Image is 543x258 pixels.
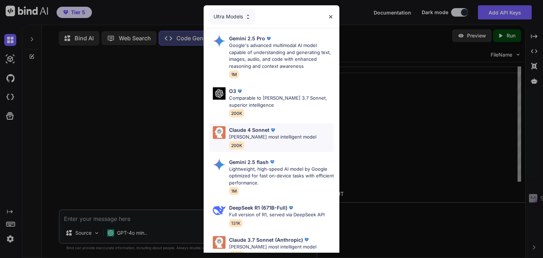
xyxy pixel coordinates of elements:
[269,158,276,165] img: premium
[209,9,255,24] div: Ultra Models
[213,204,226,217] img: Pick Models
[229,219,243,227] span: 131K
[229,70,239,78] span: 1M
[213,236,226,249] img: Pick Models
[229,158,269,166] p: Gemini 2.5 flash
[328,14,334,20] img: close
[213,126,226,139] img: Pick Models
[229,244,316,251] p: [PERSON_NAME] most intelligent model
[229,35,265,42] p: Gemini 2.5 Pro
[236,88,243,95] img: premium
[229,187,239,195] span: 1M
[229,204,287,211] p: DeepSeek R1 (671B-Full)
[229,166,334,187] p: Lightweight, high-speed AI model by Google optimized for fast on-device tasks with efficient perf...
[229,141,244,149] span: 200K
[229,126,269,134] p: Claude 4 Sonnet
[213,35,226,47] img: Pick Models
[229,134,316,141] p: [PERSON_NAME] most intelligent model
[303,236,310,243] img: premium
[229,87,236,95] p: O3
[213,158,226,171] img: Pick Models
[229,236,303,244] p: Claude 3.7 Sonnet (Anthropic)
[213,87,226,100] img: Pick Models
[269,127,276,134] img: premium
[229,211,325,218] p: Full version of R1, served via DeepSeek API
[229,42,334,70] p: Google's advanced multimodal AI model capable of understanding and generating text, images, audio...
[287,204,294,211] img: premium
[229,109,244,117] span: 200K
[229,95,334,109] p: Comparable to [PERSON_NAME] 3.7 Sonnet, superior intelligence
[265,35,272,42] img: premium
[245,14,251,20] img: Pick Models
